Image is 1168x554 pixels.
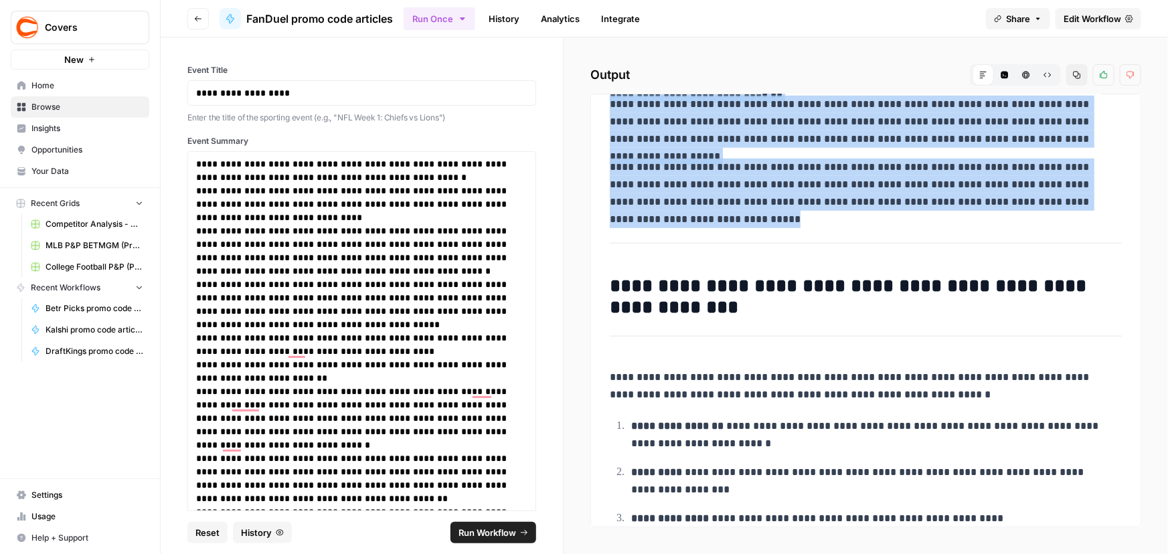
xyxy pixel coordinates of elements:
a: Opportunities [11,139,149,161]
span: Opportunities [31,144,143,156]
a: FanDuel promo code articles [220,8,393,29]
span: College Football P&P (Production) Grid (2) [46,261,143,273]
span: Browse [31,101,143,113]
button: Recent Workflows [11,278,149,298]
label: Event Title [187,64,536,76]
span: Edit Workflow [1064,12,1121,25]
a: Analytics [533,8,588,29]
span: Recent Workflows [31,282,100,294]
a: Settings [11,484,149,506]
button: History [233,522,292,543]
button: Run Once [404,7,475,30]
a: Your Data [11,161,149,182]
button: Help + Support [11,527,149,549]
a: Competitor Analysis - URL Specific Grid [25,213,149,235]
a: Integrate [593,8,648,29]
span: History [241,526,272,539]
span: Reset [195,526,220,539]
a: History [481,8,527,29]
span: Help + Support [31,532,143,544]
a: MLB P&P BETMGM (Production) Grid (1) [25,235,149,256]
span: New [64,53,84,66]
button: Workspace: Covers [11,11,149,44]
span: Kalshi promo code articles [46,324,143,336]
span: MLB P&P BETMGM (Production) Grid (1) [46,240,143,252]
a: College Football P&P (Production) Grid (2) [25,256,149,278]
button: Share [986,8,1050,29]
button: Recent Grids [11,193,149,213]
label: Event Summary [187,135,536,147]
a: Insights [11,118,149,139]
a: Home [11,75,149,96]
a: Kalshi promo code articles [25,319,149,341]
span: Covers [45,21,126,34]
button: Run Workflow [450,522,536,543]
a: Usage [11,506,149,527]
span: Home [31,80,143,92]
span: Usage [31,511,143,523]
button: New [11,50,149,70]
a: Browse [11,96,149,118]
span: DraftKings promo code articles [46,345,143,357]
a: DraftKings promo code articles [25,341,149,362]
span: Recent Grids [31,197,80,209]
button: Reset [187,522,228,543]
a: Betr Picks promo code articles [25,298,149,319]
span: Insights [31,122,143,134]
span: Run Workflow [458,526,516,539]
p: Enter the title of the sporting event (e.g., "NFL Week 1: Chiefs vs Lions") [187,111,536,124]
span: Your Data [31,165,143,177]
img: Covers Logo [15,15,39,39]
span: FanDuel promo code articles [246,11,393,27]
span: Settings [31,489,143,501]
span: Competitor Analysis - URL Specific Grid [46,218,143,230]
a: Edit Workflow [1056,8,1141,29]
span: Share [1006,12,1030,25]
span: Betr Picks promo code articles [46,302,143,314]
h2: Output [590,64,1141,86]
